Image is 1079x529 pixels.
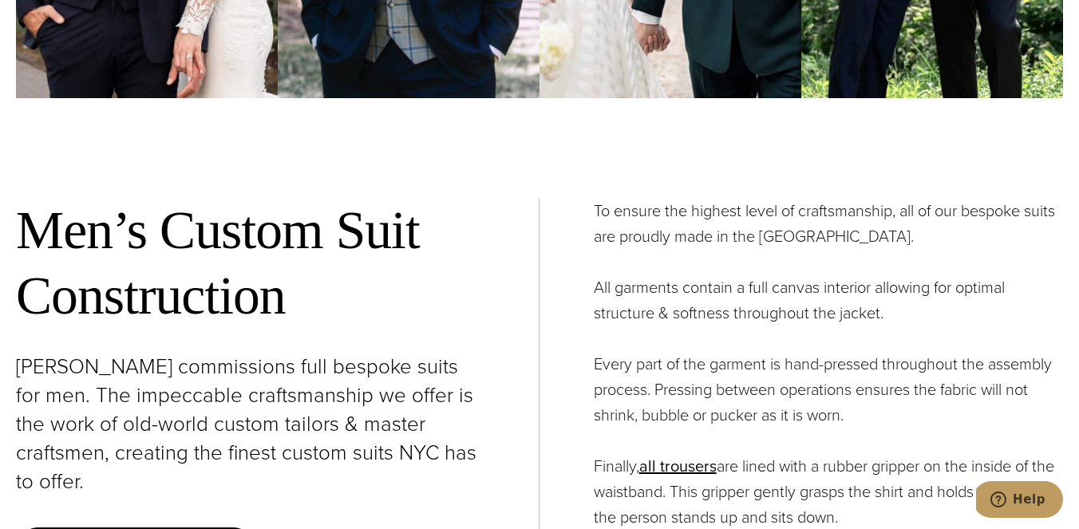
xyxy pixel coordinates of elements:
[594,198,1063,249] p: To ensure the highest level of craftsmanship, all of our bespoke suits are proudly made in the [G...
[594,351,1063,428] p: Every part of the garment is hand-pressed throughout the assembly process. Pressing between opera...
[639,454,717,478] a: all trousers
[16,198,484,327] h2: Men’s Custom Suit Construction
[16,352,484,495] p: [PERSON_NAME] commissions full bespoke suits for men. The impeccable craftsmanship we offer is th...
[594,274,1063,326] p: All garments contain a full canvas interior allowing for optimal structure & softness throughout ...
[976,481,1063,521] iframe: Opens a widget where you can chat to one of our agents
